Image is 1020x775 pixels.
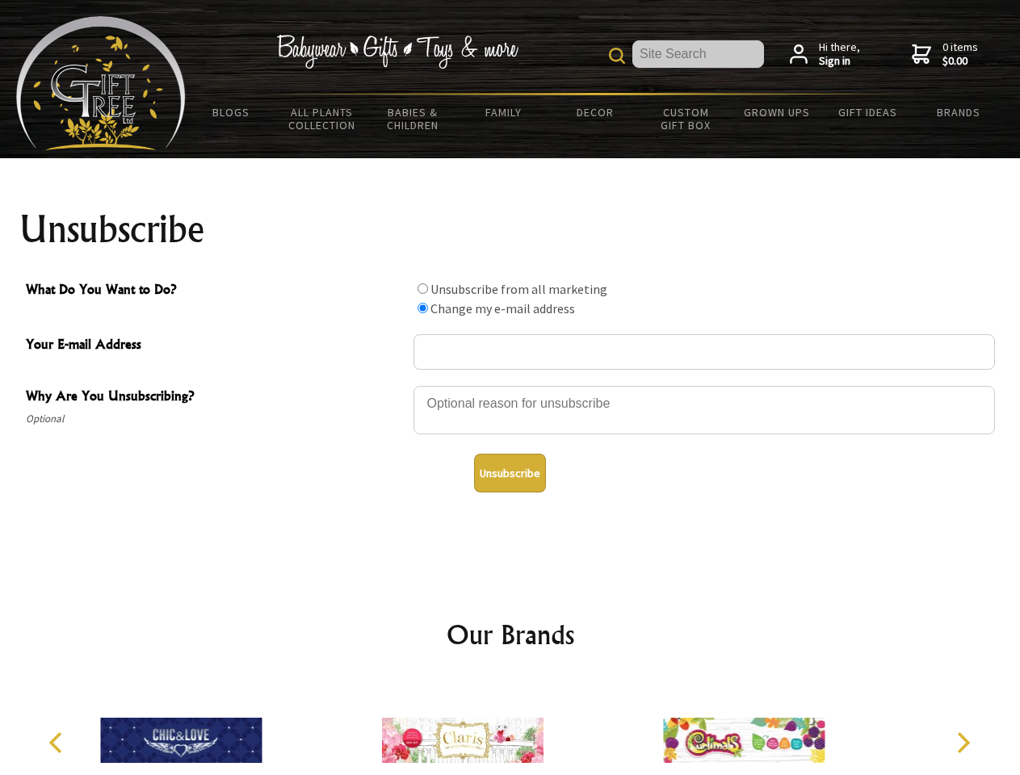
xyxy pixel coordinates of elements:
[16,16,186,150] img: Babyware - Gifts - Toys and more...
[945,725,980,760] button: Next
[632,40,764,68] input: Site Search
[474,454,546,492] button: Unsubscribe
[26,386,405,409] span: Why Are You Unsubscribing?
[549,95,640,129] a: Decor
[19,210,1001,249] h1: Unsubscribe
[609,48,625,64] img: product search
[26,334,405,358] span: Your E-mail Address
[418,283,428,294] input: What Do You Want to Do?
[430,300,575,316] label: Change my e-mail address
[26,279,405,303] span: What Do You Want to Do?
[913,95,1005,129] a: Brands
[40,725,76,760] button: Previous
[640,95,732,142] a: Custom Gift Box
[912,40,978,69] a: 0 items$0.00
[413,386,995,434] textarea: Why Are You Unsubscribing?
[277,95,368,142] a: All Plants Collection
[26,409,405,429] span: Optional
[819,40,860,69] span: Hi there,
[942,40,978,69] span: 0 items
[459,95,550,129] a: Family
[276,35,518,69] img: Babywear - Gifts - Toys & more
[186,95,277,129] a: BLOGS
[942,54,978,69] strong: $0.00
[822,95,913,129] a: Gift Ideas
[790,40,860,69] a: Hi there,Sign in
[430,281,607,297] label: Unsubscribe from all marketing
[413,334,995,370] input: Your E-mail Address
[819,54,860,69] strong: Sign in
[418,303,428,313] input: What Do You Want to Do?
[731,95,822,129] a: Grown Ups
[32,615,989,654] h2: Our Brands
[367,95,459,142] a: Babies & Children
